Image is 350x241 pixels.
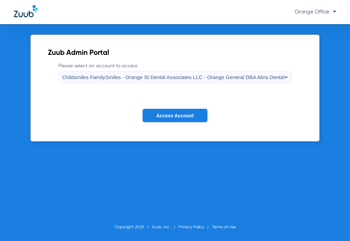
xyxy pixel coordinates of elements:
[315,208,350,241] iframe: Chat Widget
[58,62,292,83] label: Please select an account to access
[143,109,207,122] button: Access Account
[178,225,204,229] a: Privacy Policy
[48,50,302,57] h2: Zuub Admin Portal
[212,225,236,229] a: Terms of Use
[295,9,336,15] span: Orange Office
[62,74,284,80] span: Childsmiles FamilySmiles - Orange St Dental Associates LLC - Orange General DBA Abra Dental
[115,224,152,231] li: Copyright 2025
[152,224,178,231] li: Zuub, Inc.
[14,5,38,17] img: Zuub Logo
[156,113,194,118] span: Access Account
